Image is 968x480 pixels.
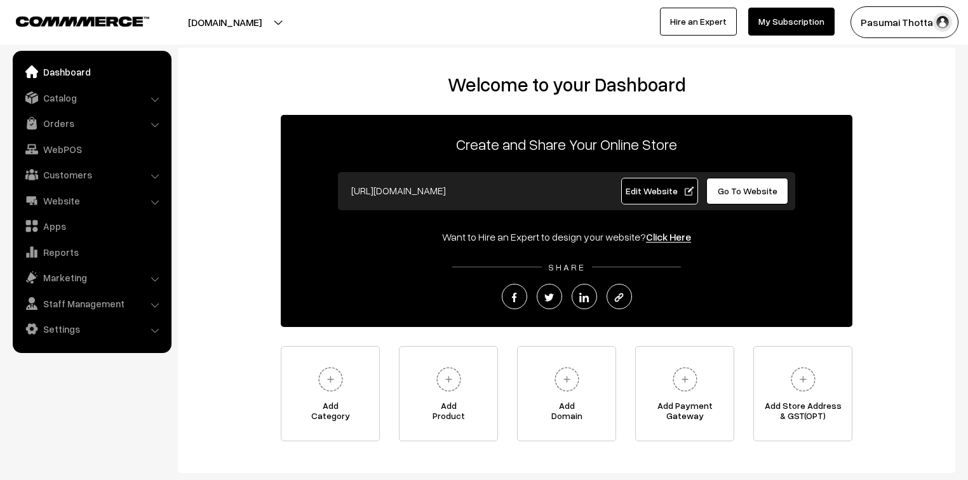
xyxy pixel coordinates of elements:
a: Settings [16,317,167,340]
a: My Subscription [748,8,835,36]
p: Create and Share Your Online Store [281,133,852,156]
a: AddProduct [399,346,498,441]
img: COMMMERCE [16,17,149,26]
a: Staff Management [16,292,167,315]
a: Add Store Address& GST(OPT) [753,346,852,441]
a: Marketing [16,266,167,289]
a: Go To Website [706,178,788,204]
span: Add Product [400,401,497,426]
a: Apps [16,215,167,237]
img: plus.svg [431,362,466,397]
img: plus.svg [668,362,702,397]
button: [DOMAIN_NAME] [144,6,306,38]
a: Reports [16,241,167,263]
a: COMMMERCE [16,13,127,28]
a: AddDomain [517,346,616,441]
a: AddCategory [281,346,380,441]
h2: Welcome to your Dashboard [191,73,943,96]
a: WebPOS [16,138,167,161]
span: Add Domain [518,401,615,426]
div: Want to Hire an Expert to design your website? [281,229,852,244]
span: Add Store Address & GST(OPT) [754,401,852,426]
a: Edit Website [621,178,699,204]
a: Click Here [646,230,691,243]
img: plus.svg [786,362,821,397]
img: plus.svg [549,362,584,397]
a: Hire an Expert [660,8,737,36]
a: Dashboard [16,60,167,83]
a: Orders [16,112,167,135]
a: Website [16,189,167,212]
span: SHARE [542,262,592,272]
a: Catalog [16,86,167,109]
span: Go To Website [718,185,777,196]
a: Customers [16,163,167,186]
a: Add PaymentGateway [635,346,734,441]
img: user [933,13,952,32]
button: Pasumai Thotta… [850,6,958,38]
span: Add Category [281,401,379,426]
span: Edit Website [626,185,694,196]
img: plus.svg [313,362,348,397]
span: Add Payment Gateway [636,401,734,426]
